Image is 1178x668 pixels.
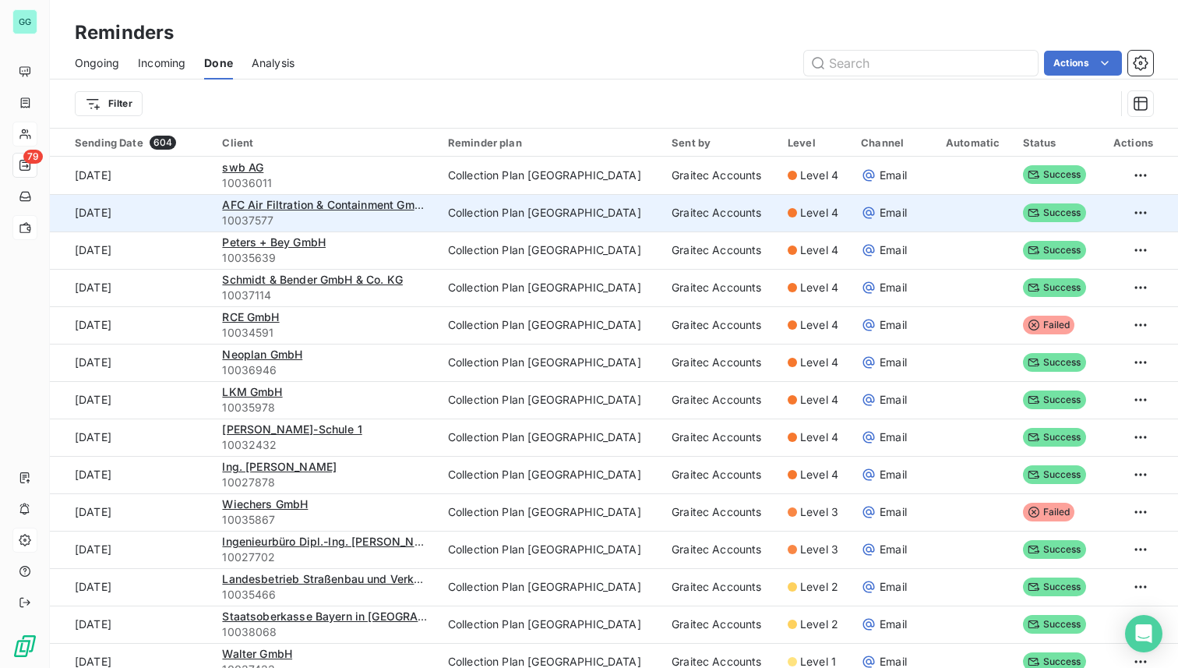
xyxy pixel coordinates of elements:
[662,493,778,531] td: Graitec Accounts
[662,456,778,493] td: Graitec Accounts
[880,168,907,183] span: Email
[1044,51,1122,76] button: Actions
[800,579,838,595] span: Level 2
[50,419,213,456] td: [DATE]
[439,306,662,344] td: Collection Plan [GEOGRAPHIC_DATA]
[662,306,778,344] td: Graitec Accounts
[204,55,233,71] span: Done
[50,493,213,531] td: [DATE]
[222,512,429,528] span: 10035867
[800,504,838,520] span: Level 3
[800,542,838,557] span: Level 3
[222,362,429,378] span: 10036946
[439,344,662,381] td: Collection Plan [GEOGRAPHIC_DATA]
[662,419,778,456] td: Graitec Accounts
[800,168,838,183] span: Level 4
[1023,136,1091,149] div: Status
[439,419,662,456] td: Collection Plan [GEOGRAPHIC_DATA]
[662,157,778,194] td: Graitec Accounts
[662,344,778,381] td: Graitec Accounts
[439,194,662,232] td: Collection Plan [GEOGRAPHIC_DATA]
[1023,203,1086,222] span: Success
[1109,136,1153,149] div: Actions
[222,647,292,660] span: Walter GmbH
[800,429,838,445] span: Level 4
[439,456,662,493] td: Collection Plan [GEOGRAPHIC_DATA]
[662,269,778,306] td: Graitec Accounts
[439,381,662,419] td: Collection Plan [GEOGRAPHIC_DATA]
[800,317,838,333] span: Level 4
[439,531,662,568] td: Collection Plan [GEOGRAPHIC_DATA]
[439,568,662,606] td: Collection Plan [GEOGRAPHIC_DATA]
[222,385,282,398] span: LKM GmbH
[222,535,443,548] span: Ingenieurbüro Dipl.-Ing. [PERSON_NAME]
[75,55,119,71] span: Ongoing
[222,235,326,249] span: Peters + Bey GmbH
[222,572,453,585] span: Landesbetrieb Straßenbau und Verkehr Sch
[222,310,279,323] span: RCE GmbH
[788,136,842,149] div: Level
[50,306,213,344] td: [DATE]
[1023,391,1086,409] span: Success
[12,9,37,34] div: GG
[222,587,429,603] span: 10035466
[946,136,1004,149] div: Automatic
[222,136,253,149] span: Client
[222,273,403,286] span: Schmidt & Bender GmbH & Co. KG
[222,624,429,640] span: 10038068
[50,568,213,606] td: [DATE]
[222,213,429,228] span: 10037577
[222,288,429,303] span: 10037114
[1125,615,1162,652] div: Open Intercom Messenger
[222,550,429,565] span: 10027702
[222,610,480,623] span: Staatsoberkasse Bayern in [GEOGRAPHIC_DATA]
[252,55,294,71] span: Analysis
[1023,428,1086,447] span: Success
[672,136,769,149] div: Sent by
[50,232,213,269] td: [DATE]
[880,617,907,632] span: Email
[439,606,662,643] td: Collection Plan [GEOGRAPHIC_DATA]
[880,392,907,408] span: Email
[800,205,838,221] span: Level 4
[800,242,838,258] span: Level 4
[880,542,907,557] span: Email
[800,280,838,295] span: Level 4
[880,579,907,595] span: Email
[800,467,838,482] span: Level 4
[222,198,429,211] span: AFC Air Filtration & Containment GmbH
[222,475,429,490] span: 10027878
[222,348,302,361] span: Neoplan GmbH
[138,55,185,71] span: Incoming
[222,422,362,436] span: [PERSON_NAME]-Schule 1
[800,617,838,632] span: Level 2
[662,381,778,419] td: Graitec Accounts
[880,467,907,482] span: Email
[1023,615,1086,634] span: Success
[1023,278,1086,297] span: Success
[1023,165,1086,184] span: Success
[222,460,337,473] span: Ing. [PERSON_NAME]
[222,250,429,266] span: 10035639
[75,91,143,116] button: Filter
[662,531,778,568] td: Graitec Accounts
[222,175,429,191] span: 10036011
[222,497,308,511] span: Wiechers GmbH
[222,437,429,453] span: 10032432
[662,194,778,232] td: Graitec Accounts
[50,194,213,232] td: [DATE]
[880,504,907,520] span: Email
[1023,353,1086,372] span: Success
[50,381,213,419] td: [DATE]
[662,568,778,606] td: Graitec Accounts
[50,157,213,194] td: [DATE]
[439,269,662,306] td: Collection Plan [GEOGRAPHIC_DATA]
[50,344,213,381] td: [DATE]
[880,205,907,221] span: Email
[12,634,37,659] img: Logo LeanPay
[800,392,838,408] span: Level 4
[222,400,429,415] span: 10035978
[75,19,174,47] h3: Reminders
[880,280,907,295] span: Email
[1023,241,1086,260] span: Success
